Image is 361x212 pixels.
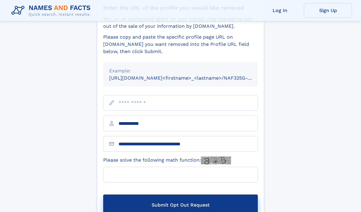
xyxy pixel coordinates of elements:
[256,3,304,18] a: Log In
[103,157,231,164] label: Please solve the following math function:
[304,3,352,18] a: Sign Up
[109,67,252,74] div: Example:
[103,33,258,55] div: Please copy and paste the specific profile page URL on [DOMAIN_NAME] you want removed into the Pr...
[109,75,269,81] small: [URL][DOMAIN_NAME]<firstname>_<lastname>/NAF325G-xxxxxxxx
[9,2,96,19] img: Logo Names and Facts
[103,15,258,30] div: You, or an authorized agent on your behalf, may request to opt-out of the sale of your informatio...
